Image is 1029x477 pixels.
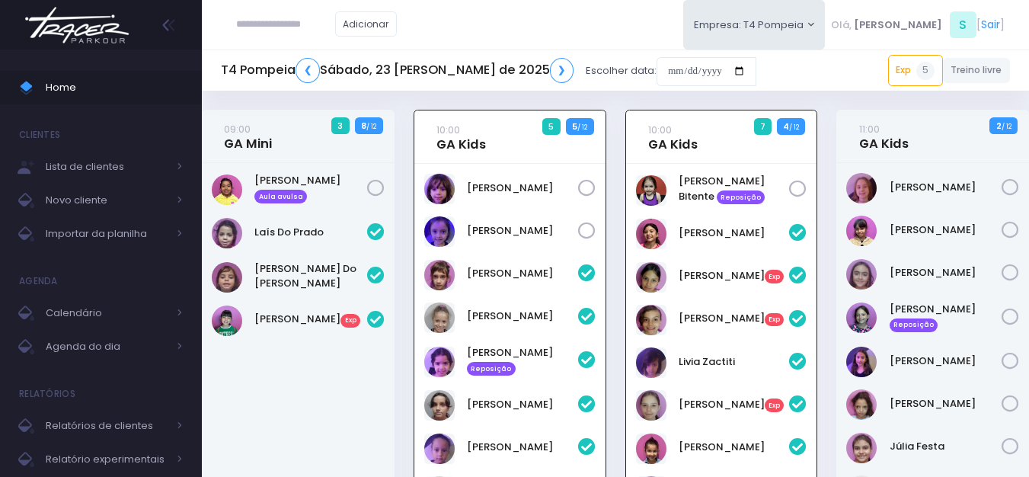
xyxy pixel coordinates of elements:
span: Novo cliente [46,190,168,210]
img: Naya R. H. Miranda [424,434,455,464]
span: Aula avulsa [254,190,307,203]
img: Júlia Festa Tognasca [846,433,877,463]
img: Manuela Samogim Gimenes [636,390,666,421]
span: Exp [340,314,360,328]
a: 10:00GA Kids [436,122,486,152]
strong: 5 [572,120,577,133]
span: Agenda do dia [46,337,168,357]
a: 10:00GA Kids [648,122,698,152]
a: [PERSON_NAME] [467,309,578,324]
a: [PERSON_NAME] [890,180,1002,195]
a: Adicionar [335,11,398,37]
small: / 12 [1002,122,1011,131]
span: 5 [542,118,561,135]
span: Home [46,78,183,98]
a: [PERSON_NAME] Bitente Reposição [679,174,790,204]
a: Exp5 [888,55,943,85]
span: Calendário [46,303,168,323]
a: Laís Do Prado [254,225,367,240]
img: Clara Souza Ramos de Oliveira [424,347,455,377]
span: Importar da planilha [46,224,168,244]
h5: T4 Pompeia Sábado, 23 [PERSON_NAME] de 2025 [221,58,574,83]
small: 11:00 [859,122,880,136]
a: [PERSON_NAME]Exp [679,268,790,283]
div: Escolher data: [221,53,756,88]
a: [PERSON_NAME]Exp [679,397,790,412]
span: Relatórios de clientes [46,416,168,436]
span: Exp [765,270,785,283]
small: 10:00 [436,123,460,137]
a: Sair [981,17,1000,33]
span: Reposição [890,319,938,332]
a: ❯ [550,58,574,83]
span: Lista de clientes [46,157,168,177]
img: Luísa do Prado Pereira Alves [212,262,242,293]
img: Valentina scholz [212,174,242,205]
span: 7 [754,118,772,135]
img: Aurora Andreoni Mello [846,173,877,203]
img: Sophia Alves [212,306,242,336]
img: Livia Zactiti Jobim [636,347,666,378]
a: [PERSON_NAME] [467,266,578,281]
img: Alice Ouafa [424,174,455,204]
a: Treino livre [943,58,1011,83]
small: / 12 [789,123,799,132]
a: [PERSON_NAME] [467,397,578,412]
a: ❮ [296,58,320,83]
a: [PERSON_NAME] [890,396,1002,411]
small: / 12 [366,122,376,131]
img: Luiza Lobello Demônaco [424,390,455,421]
h4: Clientes [19,120,60,150]
div: [ ] [825,8,1010,42]
a: [PERSON_NAME] [890,354,1002,369]
small: / 12 [577,123,587,132]
img: Cecília Mello [424,303,455,333]
h4: Relatórios [19,379,75,409]
span: 3 [331,117,350,134]
img: Isabella Calvo [846,347,877,377]
a: 11:00GA Kids [859,121,909,152]
img: Carmen Borga Le Guevellou [424,260,455,290]
img: Eloah Meneguim Tenorio [846,259,877,290]
img: Isabela Sandes [636,219,666,249]
img: Helena Macedo Bitente [636,175,666,206]
a: [PERSON_NAME] Do [PERSON_NAME] [254,261,367,291]
span: Olá, [831,18,852,33]
span: Reposição [717,190,765,204]
img: Clarice Lopes [846,216,877,246]
a: Livia Zactiti [679,354,790,370]
small: 09:00 [224,122,251,136]
a: [PERSON_NAME] Reposição [467,345,578,376]
strong: 8 [361,120,366,132]
img: STELLA ARAUJO LAGUNA [636,434,666,464]
a: [PERSON_NAME] [679,440,790,455]
strong: 4 [783,120,789,133]
span: S [950,11,976,38]
a: [PERSON_NAME] [467,181,578,196]
img: Laura Sanchez Morelli [636,262,666,293]
a: [PERSON_NAME] [679,226,790,241]
img: Helena Mendes Leone [424,216,455,247]
a: [PERSON_NAME] [467,440,578,455]
img: Irene Zylbersztajn de Sá [846,303,877,333]
span: [PERSON_NAME] [854,18,942,33]
img: Julia Pinotti [846,389,877,420]
h4: Agenda [19,266,58,296]
a: Júlia Festa [890,439,1002,454]
span: 5 [916,62,935,80]
img: Laís do Prado Pereira Alves [212,218,242,248]
span: Relatório experimentais [46,450,168,469]
span: Exp [765,399,785,412]
a: [PERSON_NAME] [890,265,1002,280]
span: Reposição [467,362,516,376]
a: [PERSON_NAME] [890,222,1002,238]
a: 09:00GA Mini [224,121,272,152]
small: 10:00 [648,123,672,137]
a: [PERSON_NAME] Aula avulsa [254,173,367,203]
a: [PERSON_NAME]Exp [254,312,367,327]
span: Exp [765,313,785,327]
img: Lia Sanchez Morelli [636,305,666,335]
a: [PERSON_NAME]Exp [679,311,790,326]
a: [PERSON_NAME] Reposição [890,302,1002,332]
strong: 2 [996,120,1002,132]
